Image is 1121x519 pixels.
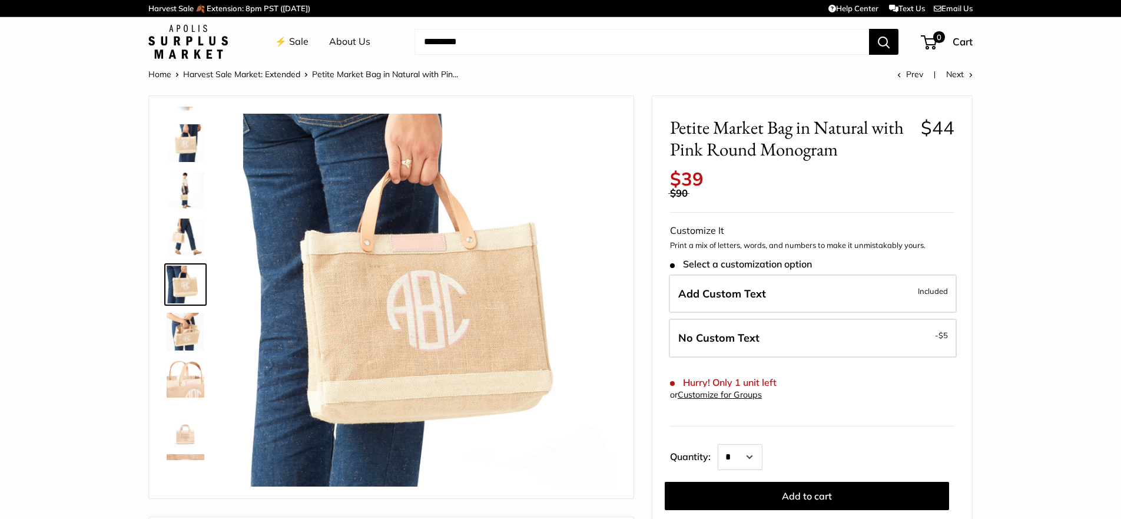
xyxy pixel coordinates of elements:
span: Add Custom Text [678,287,766,300]
img: Petite Market Bag in Natural with Pink Round Monogram [167,219,204,256]
span: Cart [953,35,973,48]
div: Customize It [670,222,954,240]
div: or [670,387,762,403]
img: Petite Market Bag in Natural with Pink Round Monogram [167,266,204,303]
a: Home [148,69,171,80]
a: Prev [897,69,923,80]
a: Help Center [828,4,878,13]
span: - [935,328,948,342]
a: Petite Market Bag in Natural with Pink Round Monogram [164,122,207,164]
img: Petite Market Bag in Natural with Pink Round Monogram [167,124,204,162]
a: description_Seal of authenticity printed on the backside of every bag. [164,405,207,447]
span: $90 [670,187,688,199]
span: 0 [933,31,945,43]
img: description_Seal of authenticity printed on the backside of every bag. [167,407,204,445]
span: Hurry! Only 1 unit left [670,377,777,388]
a: description_Super soft and durable leather handles. [164,358,207,400]
a: Petite Market Bag in Natural with Pink Round Monogram [164,452,207,494]
span: Included [918,284,948,298]
img: Apolis: Surplus Market [148,25,228,59]
a: Petite Market Bag in Natural with Pink Round Monogram [164,263,207,306]
a: Customize for Groups [678,389,762,400]
span: $5 [938,330,948,340]
a: Petite Market Bag in Natural with Pink Round Monogram [164,216,207,259]
p: Print a mix of letters, words, and numbers to make it unmistakably yours. [670,240,954,252]
label: Add Custom Text [669,275,957,313]
input: Search... [414,29,869,55]
label: Leave Blank [669,319,957,358]
img: Petite Market Bag in Natural with Pink Round Monogram [167,313,204,351]
button: Search [869,29,898,55]
span: Select a customization option [670,259,812,270]
a: Petite Market Bag in Natural with Pink Round Monogram [164,169,207,211]
a: 0 Cart [922,32,973,51]
span: Petite Market Bag in Natural with Pin... [312,69,458,80]
button: Add to cart [665,482,949,510]
span: $39 [670,167,704,190]
a: Petite Market Bag in Natural with Pink Round Monogram [164,310,207,353]
a: ⚡️ Sale [275,33,309,51]
a: Next [946,69,973,80]
label: Quantity: [670,441,718,470]
img: Petite Market Bag in Natural with Pink Round Monogram [167,171,204,209]
span: No Custom Text [678,331,760,345]
img: Petite Market Bag in Natural with Pink Round Monogram [167,454,204,492]
img: description_Super soft and durable leather handles. [167,360,204,398]
a: Harvest Sale Market: Extended [183,69,300,80]
span: Petite Market Bag in Natural with Pink Round Monogram [670,117,912,160]
a: Text Us [889,4,925,13]
span: $44 [921,116,954,139]
nav: Breadcrumb [148,67,458,82]
a: Email Us [934,4,973,13]
img: Petite Market Bag in Natural with Pink Round Monogram [243,114,616,487]
a: About Us [329,33,370,51]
